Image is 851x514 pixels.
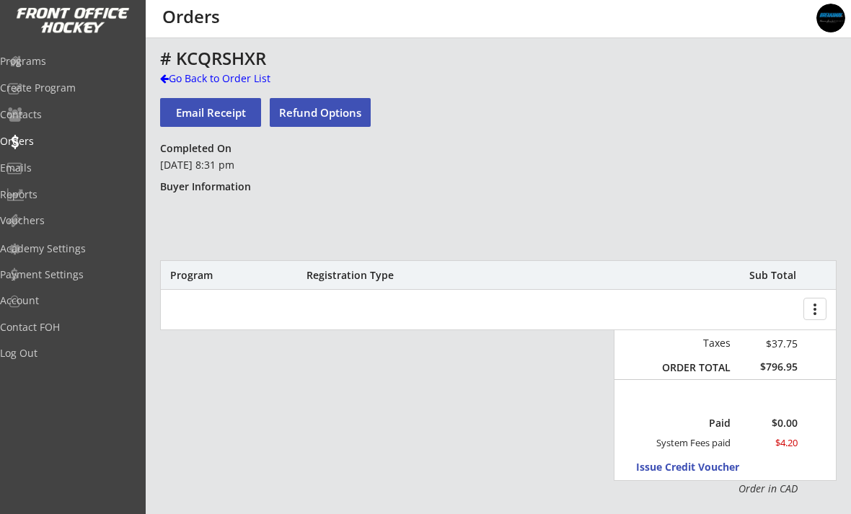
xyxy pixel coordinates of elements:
div: Completed On [160,142,238,155]
div: $0.00 [741,418,798,428]
div: [DATE] 8:31 pm [160,158,369,172]
div: ORDER TOTAL [656,361,731,374]
div: Program [170,269,248,282]
div: $4.20 [741,437,798,449]
div: Buyer Information [160,180,257,193]
div: Taxes [656,337,731,350]
div: $37.75 [741,336,798,351]
div: Go Back to Order List [160,71,309,86]
div: Sub Total [733,269,796,282]
div: # KCQRSHXR [160,50,837,67]
button: Refund Options [270,98,371,127]
div: System Fees paid [643,437,731,449]
div: Order in CAD [656,482,798,496]
div: $796.95 [741,360,798,373]
div: Paid [664,417,731,430]
button: Email Receipt [160,98,261,127]
button: Issue Credit Voucher [636,457,770,477]
div: Registration Type [307,269,472,282]
button: more_vert [803,298,826,320]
